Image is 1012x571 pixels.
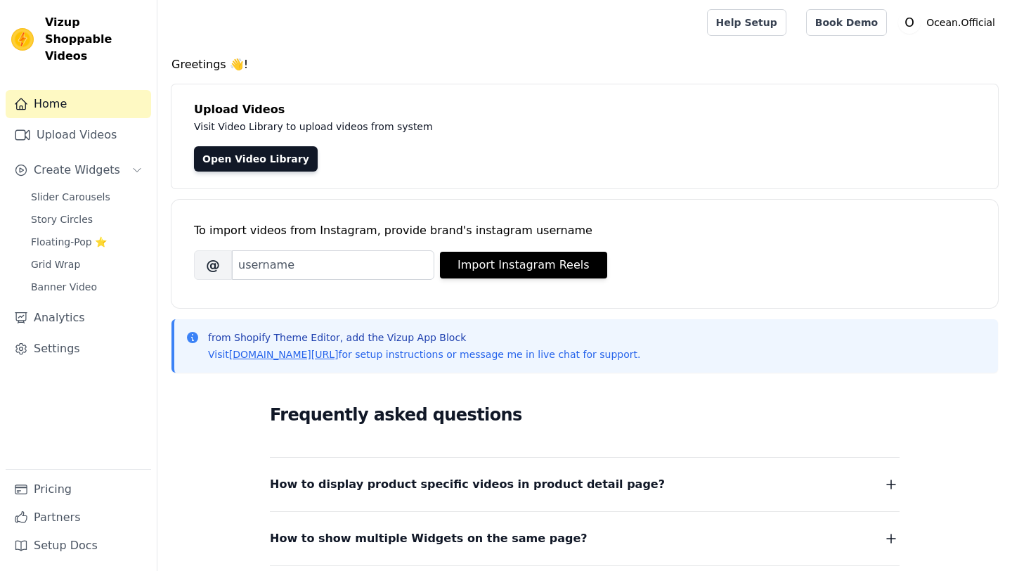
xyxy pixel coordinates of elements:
span: Vizup Shoppable Videos [45,14,145,65]
a: [DOMAIN_NAME][URL] [229,349,339,360]
span: How to show multiple Widgets on the same page? [270,529,588,548]
input: username [232,250,434,280]
span: Grid Wrap [31,257,80,271]
span: Slider Carousels [31,190,110,204]
h2: Frequently asked questions [270,401,900,429]
a: Home [6,90,151,118]
h4: Upload Videos [194,101,975,118]
button: Import Instagram Reels [440,252,607,278]
span: Floating-Pop ⭐ [31,235,107,249]
a: Floating-Pop ⭐ [22,232,151,252]
span: Story Circles [31,212,93,226]
span: How to display product specific videos in product detail page? [270,475,665,494]
h4: Greetings 👋! [171,56,998,73]
a: Settings [6,335,151,363]
p: Ocean.Official [921,10,1001,35]
span: Create Widgets [34,162,120,179]
a: Pricing [6,475,151,503]
a: Analytics [6,304,151,332]
a: Banner Video [22,277,151,297]
button: O Ocean.Official [898,10,1001,35]
text: O [904,15,914,30]
a: Slider Carousels [22,187,151,207]
p: Visit for setup instructions or message me in live chat for support. [208,347,640,361]
span: @ [194,250,232,280]
a: Grid Wrap [22,255,151,274]
div: To import videos from Instagram, provide brand's instagram username [194,222,975,239]
p: from Shopify Theme Editor, add the Vizup App Block [208,331,640,345]
a: Partners [6,503,151,532]
a: Setup Docs [6,532,151,560]
a: Upload Videos [6,121,151,149]
a: Open Video Library [194,146,318,172]
p: Visit Video Library to upload videos from system [194,118,824,135]
a: Story Circles [22,210,151,229]
span: Banner Video [31,280,97,294]
a: Help Setup [707,9,786,36]
img: Vizup [11,28,34,51]
button: How to display product specific videos in product detail page? [270,475,900,494]
a: Book Demo [806,9,887,36]
button: How to show multiple Widgets on the same page? [270,529,900,548]
button: Create Widgets [6,156,151,184]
